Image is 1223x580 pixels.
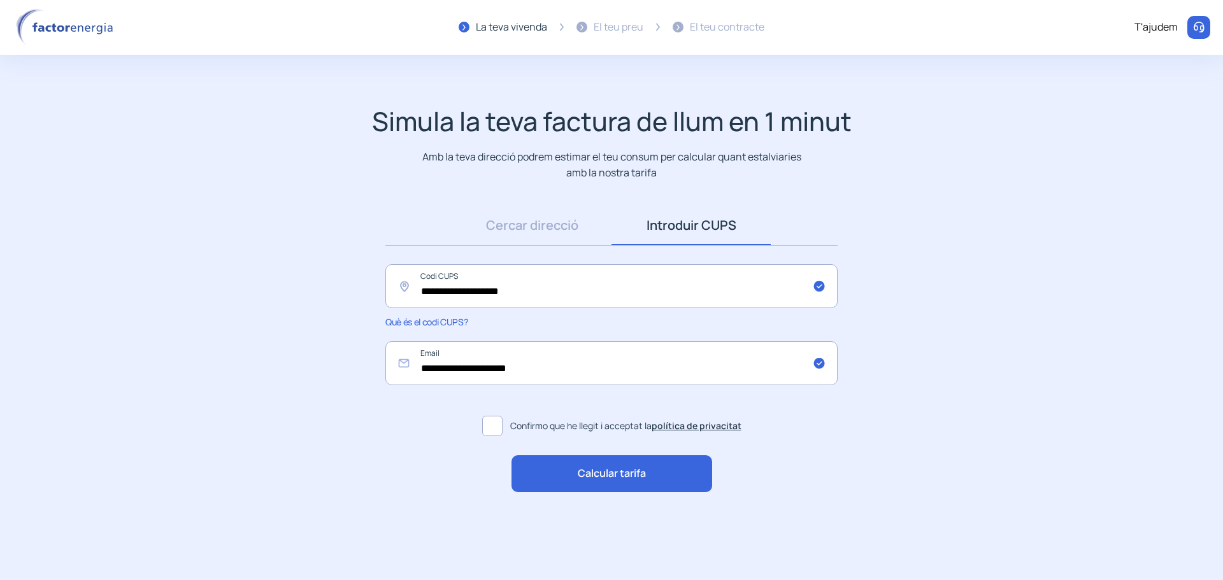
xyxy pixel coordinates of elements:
div: La teva vivenda [476,19,547,36]
h1: Simula la teva factura de llum en 1 minut [372,106,852,137]
p: Amb la teva direcció podrem estimar el teu consum per calcular quant estalviaries amb la nostra t... [420,149,804,180]
div: El teu contracte [690,19,764,36]
a: Introduir CUPS [611,206,771,245]
img: llamar [1192,21,1205,34]
img: logo factor [13,9,121,46]
a: política de privacitat [652,420,741,432]
a: Cercar direcció [452,206,611,245]
div: T'ajudem [1134,19,1178,36]
span: Què és el codi CUPS? [385,316,468,328]
span: Confirmo que he llegit i acceptat la [510,419,741,433]
div: El teu preu [594,19,643,36]
span: Calcular tarifa [578,465,646,482]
